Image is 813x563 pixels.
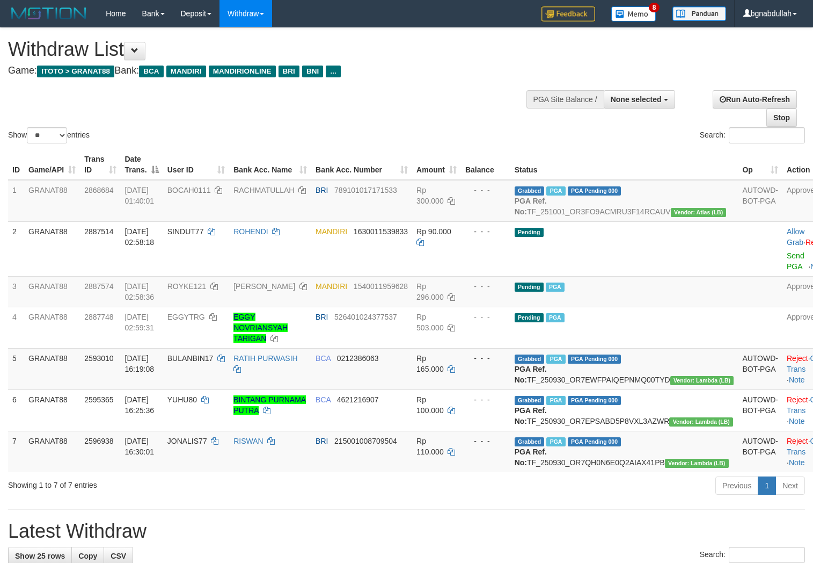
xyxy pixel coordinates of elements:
span: Pending [515,313,544,322]
b: PGA Ref. No: [515,197,547,216]
td: AUTOWD-BOT-PGA [738,389,782,431]
span: Grabbed [515,437,545,446]
h1: Latest Withdraw [8,521,805,542]
a: EGGY NOVRIANSYAH TARIGAN [233,313,288,343]
span: MANDIRIONLINE [209,66,276,77]
th: Status [510,149,738,180]
input: Search: [729,547,805,563]
span: None selected [611,95,662,104]
span: Rp 296.000 [416,282,444,301]
a: BINTANG PURNAMA PUTRA [233,395,306,415]
a: Reject [787,395,808,404]
a: Note [789,417,805,425]
span: PGA Pending [568,396,621,405]
td: AUTOWD-BOT-PGA [738,180,782,222]
img: MOTION_logo.png [8,5,90,21]
h4: Game: Bank: [8,66,531,76]
div: - - - [465,185,506,196]
span: Vendor URL: https://dashboard.q2checkout.com/secure [670,376,734,385]
span: PGA Pending [568,437,621,446]
a: ROHENDI [233,227,268,236]
span: 8 [649,3,660,12]
div: PGA Site Balance / [526,90,604,109]
span: Vendor URL: https://dashboard.q2checkout.com/secure [665,459,729,468]
label: Show entries [8,127,90,143]
th: Op: activate to sort column ascending [738,149,782,180]
span: Rp 90.000 [416,227,451,236]
div: - - - [465,226,506,237]
span: Pending [515,228,544,237]
a: Stop [766,109,797,127]
div: - - - [465,353,506,364]
span: · [787,227,805,247]
span: Rp 110.000 [416,437,444,456]
div: - - - [465,312,506,322]
span: Copy 215001008709504 to clipboard [334,437,397,445]
span: Rp 300.000 [416,186,444,205]
div: - - - [465,281,506,292]
span: Grabbed [515,396,545,405]
span: Copy 1540011959628 to clipboard [354,282,408,291]
a: Reject [787,354,808,363]
span: ... [326,66,340,77]
img: Button%20Memo.svg [611,6,656,21]
span: BRI [316,186,328,194]
th: Bank Acc. Name: activate to sort column ascending [229,149,311,180]
span: Marked by bgndara [546,313,565,322]
span: PGA Pending [568,355,621,364]
span: Copy 526401024377537 to clipboard [334,313,397,321]
td: TF_250930_OR7QH0N6E0Q2AIAX41PB [510,431,738,472]
span: MANDIRI [316,227,347,236]
a: [PERSON_NAME] [233,282,295,291]
th: Balance [461,149,510,180]
span: BRI [316,313,328,321]
td: AUTOWD-BOT-PGA [738,348,782,389]
a: Allow Grab [787,227,804,247]
span: Marked by bgndany [546,437,565,446]
th: Date Trans.: activate to sort column descending [121,149,163,180]
span: Copy 789101017171533 to clipboard [334,186,397,194]
a: Run Auto-Refresh [713,90,797,109]
td: TF_250930_OR7EPSABD5P8VXL3AZWR [510,389,738,431]
th: Amount: activate to sort column ascending [412,149,461,180]
span: Marked by bgndara [546,283,565,292]
a: Previous [715,477,758,495]
a: Note [789,376,805,384]
a: RATIH PURWASIH [233,354,298,363]
label: Search: [700,547,805,563]
span: BCA [139,66,163,77]
span: Copy 0212386063 to clipboard [337,354,379,363]
span: Grabbed [515,355,545,364]
span: Marked by bgndara [546,186,565,196]
a: RISWAN [233,437,263,445]
th: Game/API: activate to sort column ascending [24,149,80,180]
span: Copy 4621216907 to clipboard [337,395,379,404]
span: BCA [316,354,331,363]
span: BRI [279,66,299,77]
select: Showentries [27,127,67,143]
h1: Withdraw List [8,39,531,60]
span: Copy 1630011539833 to clipboard [354,227,408,236]
span: BCA [316,395,331,404]
span: Rp 503.000 [416,313,444,332]
label: Search: [700,127,805,143]
img: panduan.png [672,6,726,21]
img: Feedback.jpg [541,6,595,21]
span: Grabbed [515,186,545,196]
span: PGA Pending [568,186,621,196]
button: None selected [604,90,675,109]
span: BNI [302,66,323,77]
a: 1 [758,477,776,495]
th: Trans ID: activate to sort column ascending [80,149,120,180]
td: TF_251001_OR3FO9ACMRU3F14RCAUV [510,180,738,222]
span: Rp 165.000 [416,354,444,373]
a: Reject [787,437,808,445]
b: PGA Ref. No: [515,406,547,425]
b: PGA Ref. No: [515,447,547,467]
th: User ID: activate to sort column ascending [163,149,229,180]
span: Rp 100.000 [416,395,444,415]
span: Marked by bgndany [546,355,565,364]
td: AUTOWD-BOT-PGA [738,431,782,472]
a: RACHMATULLAH [233,186,294,194]
th: Bank Acc. Number: activate to sort column ascending [311,149,412,180]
